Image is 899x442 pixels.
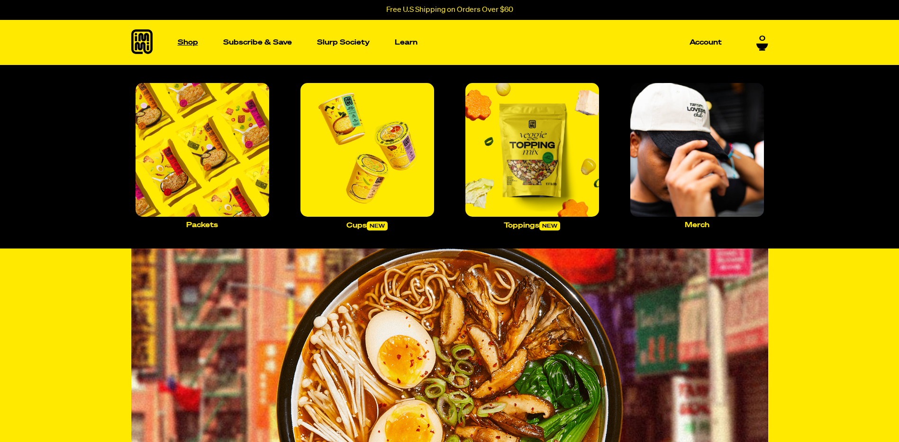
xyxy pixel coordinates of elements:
p: Toppings [504,221,560,230]
a: Shop [174,20,202,65]
nav: Main navigation [174,20,726,65]
img: Cups_large.jpg [300,83,434,217]
a: Subscribe & Save [219,35,296,50]
a: Packets [132,79,273,232]
img: Merch_large.jpg [630,83,764,217]
a: Merch [627,79,768,232]
p: Shop [178,39,198,46]
span: new [539,221,560,230]
p: Subscribe & Save [223,39,292,46]
p: Account [690,39,722,46]
a: Account [686,35,726,50]
p: Slurp Society [317,39,370,46]
p: Cups [346,221,388,230]
p: Merch [685,221,709,229]
span: new [367,221,388,230]
a: Learn [391,20,421,65]
a: Cupsnew [297,79,438,234]
p: Packets [186,221,218,229]
img: toppings.png [465,83,599,217]
a: Toppingsnew [462,79,603,234]
p: Free U.S Shipping on Orders Over $60 [386,6,513,14]
p: Learn [395,39,418,46]
a: Slurp Society [313,35,373,50]
span: 0 [759,31,765,40]
img: Packets_large.jpg [136,83,269,217]
a: 0 [756,31,768,47]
